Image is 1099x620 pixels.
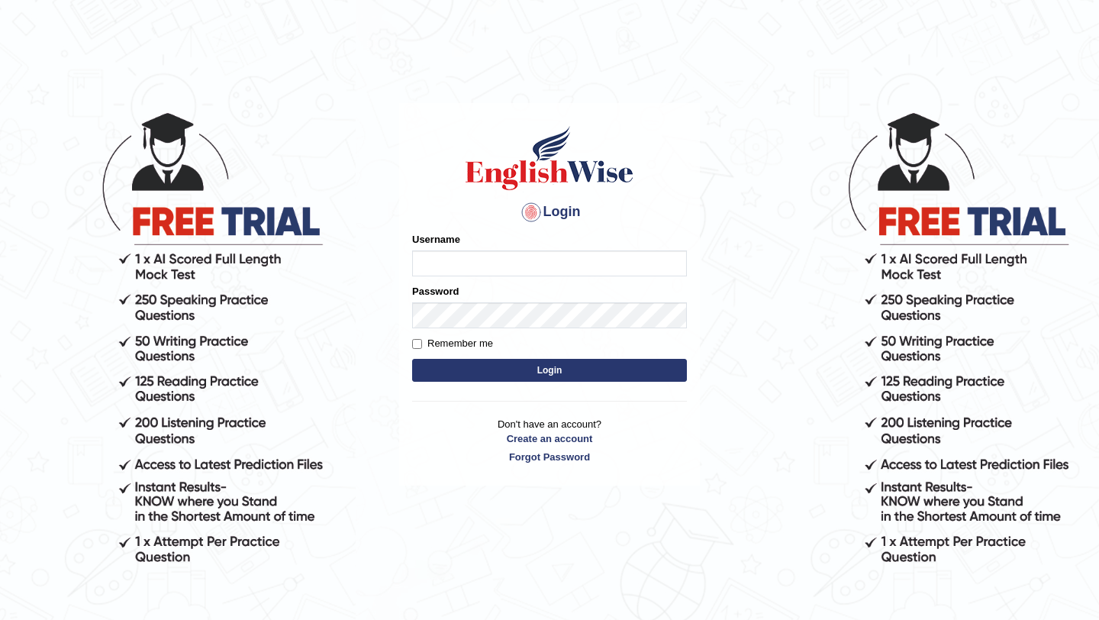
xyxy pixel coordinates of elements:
[462,124,637,192] img: Logo of English Wise sign in for intelligent practice with AI
[412,284,459,299] label: Password
[412,450,687,464] a: Forgot Password
[412,359,687,382] button: Login
[412,339,422,349] input: Remember me
[412,336,493,351] label: Remember me
[412,417,687,464] p: Don't have an account?
[412,200,687,224] h4: Login
[412,232,460,247] label: Username
[412,431,687,446] a: Create an account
